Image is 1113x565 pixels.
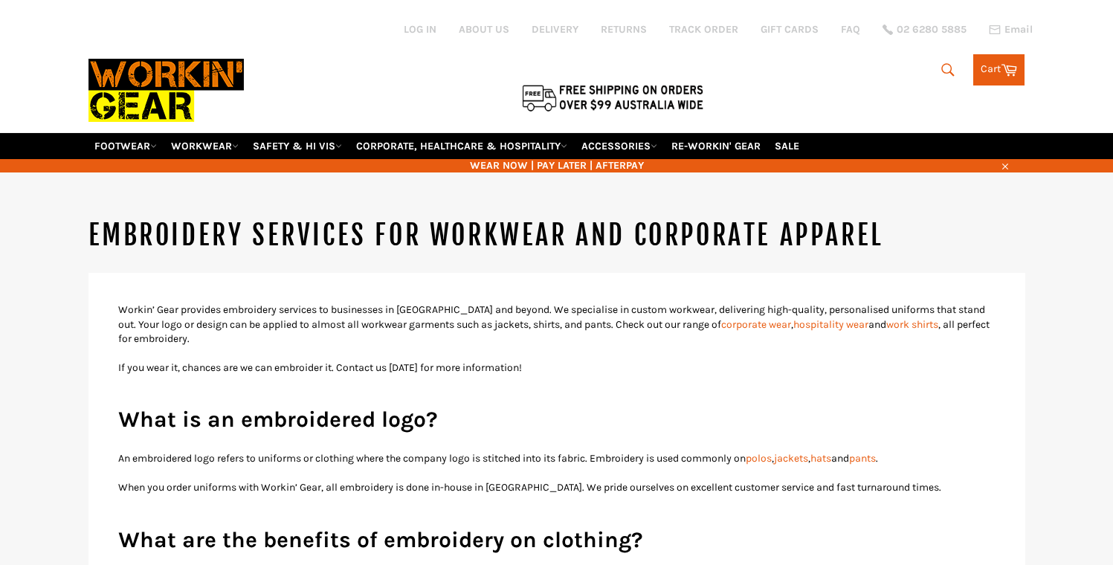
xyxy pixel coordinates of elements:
a: FOOTWEAR [88,133,163,159]
a: RE-WORKIN' GEAR [665,133,767,159]
a: CORPORATE, HEALTHCARE & HOSPITALITY [350,133,573,159]
a: RETURNS [601,22,647,36]
h2: What is an embroidered logo? [118,404,996,435]
a: hospitality wear [793,318,868,331]
img: Workin Gear leaders in Workwear, Safety Boots, PPE, Uniforms. Australia's No.1 in Workwear [88,48,244,132]
a: pants [849,452,876,465]
a: corporate wear [721,318,791,331]
a: GIFT CARDS [761,22,819,36]
a: FAQ [841,22,860,36]
span: WEAR NOW | PAY LATER | AFTERPAY [88,158,1025,172]
a: Cart [973,54,1025,85]
p: When you order uniforms with Workin’ Gear, all embroidery is done in-house in [GEOGRAPHIC_DATA]. ... [118,480,996,494]
p: If you wear it, chances are we can embroider it. Contact us [DATE] for more information! [118,361,996,375]
a: DELIVERY [532,22,578,36]
a: hats [810,452,831,465]
h1: Embroidery Services for Workwear and Corporate Apparel [88,217,1025,254]
h2: What are the benefits of embroidery on clothing? [118,525,996,555]
a: Email [989,24,1033,36]
a: Log in [404,23,436,36]
a: jackets [774,452,808,465]
p: Workin’ Gear provides embroidery services to businesses in [GEOGRAPHIC_DATA] and beyond. We speci... [118,303,996,346]
a: WORKWEAR [165,133,245,159]
a: 02 6280 5885 [883,25,967,35]
a: SALE [769,133,805,159]
a: ACCESSORIES [575,133,663,159]
span: 02 6280 5885 [897,25,967,35]
img: Flat $9.95 shipping Australia wide [520,82,706,113]
p: An embroidered logo refers to uniforms or clothing where the company logo is stitched into its fa... [118,451,996,465]
a: polos [746,452,772,465]
a: TRACK ORDER [669,22,738,36]
a: SAFETY & HI VIS [247,133,348,159]
span: Email [1004,25,1033,35]
a: ABOUT US [459,22,509,36]
a: work shirts [886,318,938,331]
